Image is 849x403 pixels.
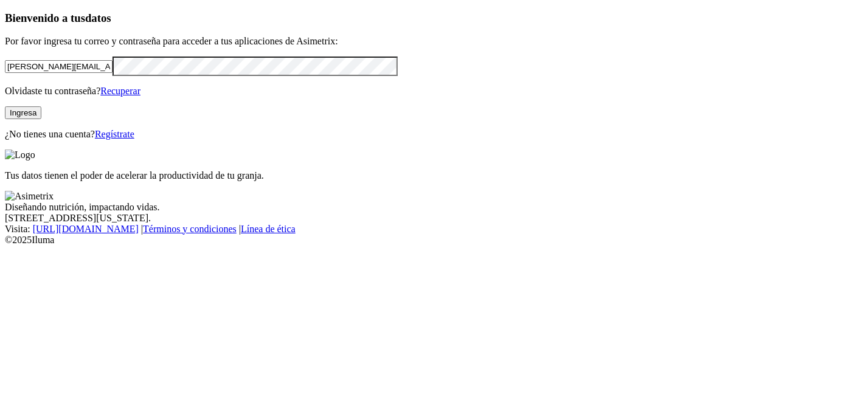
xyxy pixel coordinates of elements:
[5,213,844,224] div: [STREET_ADDRESS][US_STATE].
[100,86,140,96] a: Recuperar
[5,202,844,213] div: Diseñando nutrición, impactando vidas.
[5,60,113,73] input: Tu correo
[143,224,237,234] a: Términos y condiciones
[5,36,844,47] p: Por favor ingresa tu correo y contraseña para acceder a tus aplicaciones de Asimetrix:
[5,106,41,119] button: Ingresa
[5,12,844,25] h3: Bienvenido a tus
[5,170,844,181] p: Tus datos tienen el poder de acelerar la productividad de tu granja.
[33,224,139,234] a: [URL][DOMAIN_NAME]
[85,12,111,24] span: datos
[5,150,35,160] img: Logo
[95,129,134,139] a: Regístrate
[5,224,844,235] div: Visita : | |
[5,235,844,246] div: © 2025 Iluma
[5,129,844,140] p: ¿No tienes una cuenta?
[5,191,54,202] img: Asimetrix
[241,224,296,234] a: Línea de ética
[5,86,844,97] p: Olvidaste tu contraseña?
